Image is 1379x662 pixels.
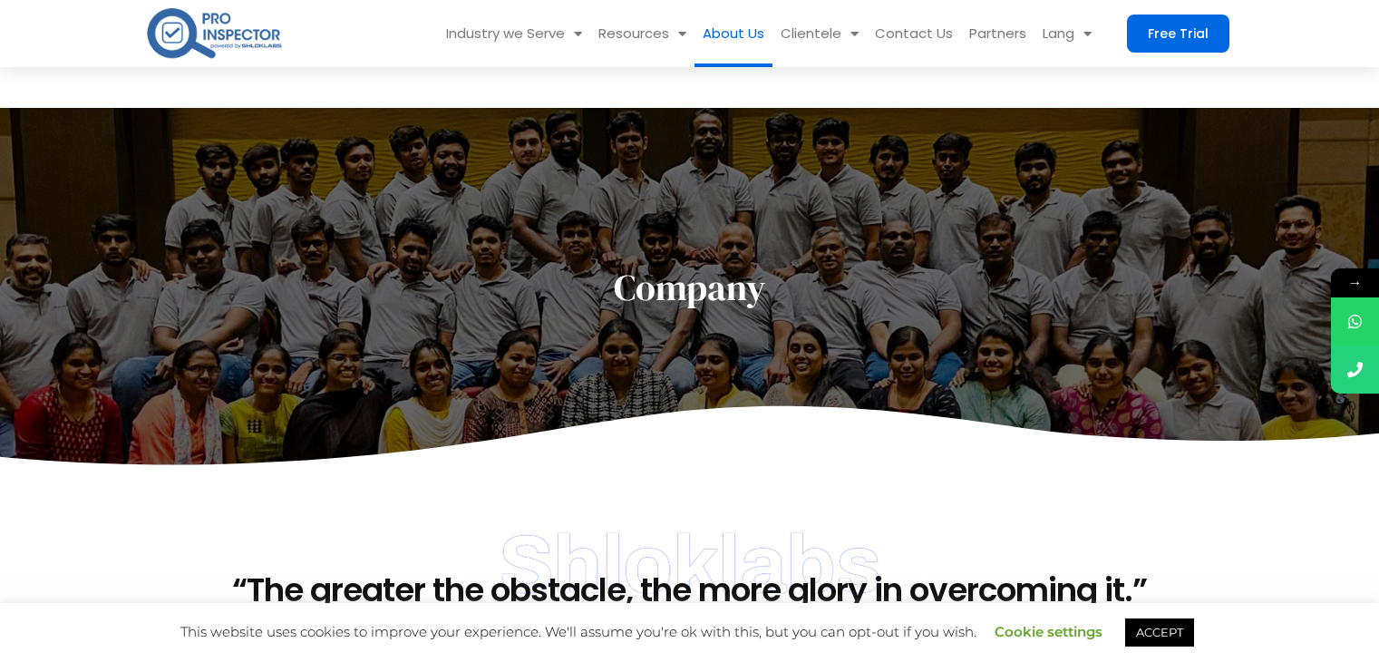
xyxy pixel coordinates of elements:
a: Free Trial [1127,15,1229,53]
p: Shloklabs [146,524,1234,606]
div: “The greater the obstacle, the more glory in overcoming it.” [155,574,1225,607]
span: This website uses cookies to improve your experience. We'll assume you're ok with this, but you c... [180,623,1199,640]
a: Cookie settings [995,623,1102,640]
a: ACCEPT [1125,618,1194,647]
span: → [1331,268,1379,297]
img: pro-inspector-logo [145,5,284,62]
span: Free Trial [1148,27,1209,40]
h1: Company [155,266,1225,309]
